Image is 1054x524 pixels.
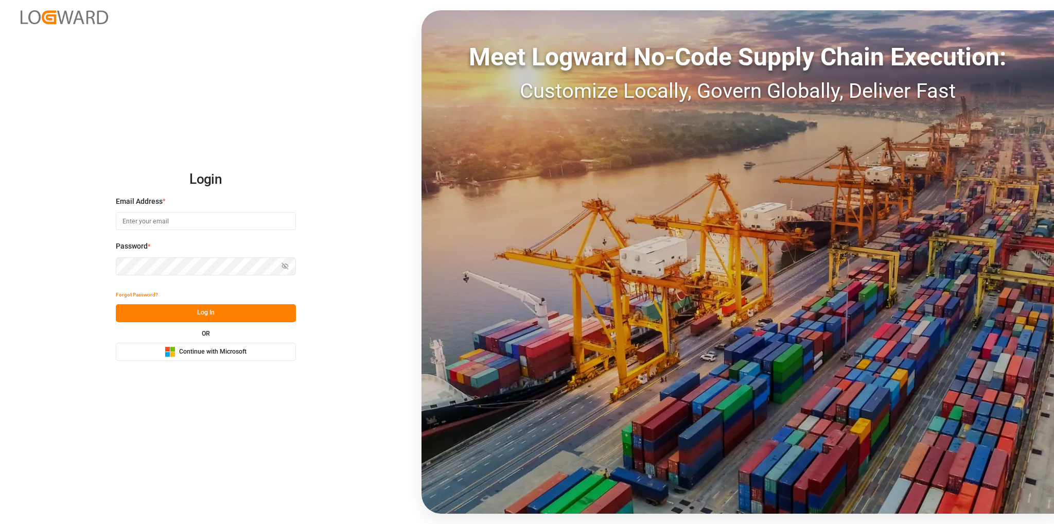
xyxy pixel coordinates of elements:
[116,196,163,207] span: Email Address
[116,212,296,230] input: Enter your email
[21,10,108,24] img: Logward_new_orange.png
[116,343,296,361] button: Continue with Microsoft
[116,163,296,196] h2: Login
[116,241,148,252] span: Password
[421,39,1054,76] div: Meet Logward No-Code Supply Chain Execution:
[116,286,158,304] button: Forgot Password?
[202,330,210,337] small: OR
[421,76,1054,107] div: Customize Locally, Govern Globally, Deliver Fast
[179,347,247,357] span: Continue with Microsoft
[116,304,296,322] button: Log In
